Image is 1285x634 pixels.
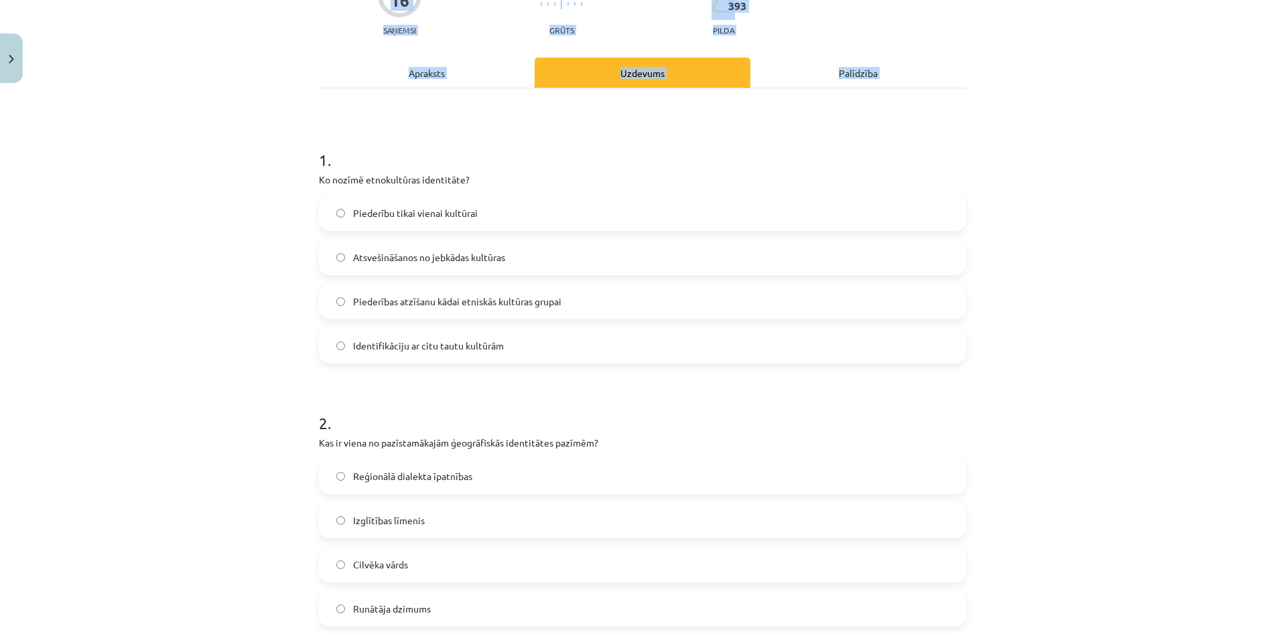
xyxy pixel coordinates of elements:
[336,605,345,613] input: Runātāja dzimums
[547,2,549,5] img: icon-short-line-57e1e144782c952c97e751825c79c345078a6d821885a25fce030b3d8c18986b.svg
[319,390,966,432] h1: 2 .
[319,436,966,450] p: Kas ir viena no pazīstamākajām ģeogrāfiskās identitātes pazīmēm?
[581,2,582,5] img: icon-short-line-57e1e144782c952c97e751825c79c345078a6d821885a25fce030b3d8c18986b.svg
[319,127,966,169] h1: 1 .
[353,469,472,483] span: Reģionālā dialekta īpatnības
[554,2,555,5] img: icon-short-line-57e1e144782c952c97e751825c79c345078a6d821885a25fce030b3d8c18986b.svg
[336,341,345,350] input: Identifikāciju ar citu tautu kultūrām
[574,2,576,5] img: icon-short-line-57e1e144782c952c97e751825c79c345078a6d821885a25fce030b3d8c18986b.svg
[535,58,750,88] div: Uzdevums
[353,339,504,353] span: Identifikāciju ar citu tautu kultūrām
[336,253,345,262] input: Atsvešināšanos no jebkādas kultūras
[378,25,421,35] p: Saņemsi
[336,209,345,218] input: Piederību tikai vienai kultūrai
[353,513,425,528] span: Izglītības līmenis
[541,2,542,5] img: icon-short-line-57e1e144782c952c97e751825c79c345078a6d821885a25fce030b3d8c18986b.svg
[567,2,569,5] img: icon-short-line-57e1e144782c952c97e751825c79c345078a6d821885a25fce030b3d8c18986b.svg
[353,206,478,220] span: Piederību tikai vienai kultūrai
[336,472,345,481] input: Reģionālā dialekta īpatnības
[9,55,14,64] img: icon-close-lesson-0947bae3869378f0d4975bcd49f059093ad1ed9edebbc8119c70593378902aed.svg
[319,173,966,187] p: Ko nozīmē etnokultūras identitāte?
[353,558,408,572] span: Cilvēka vārds
[336,560,345,569] input: Cilvēka vārds
[336,516,345,525] input: Izglītības līmenis
[353,250,505,264] span: Atsvešināšanos no jebkādas kultūras
[353,295,561,309] span: Piederības atzīšanu kādai etniskās kultūras grupai
[549,25,574,35] p: Grūts
[353,602,431,616] span: Runātāja dzimums
[336,297,345,306] input: Piederības atzīšanu kādai etniskās kultūras grupai
[319,58,535,88] div: Apraksts
[713,25,734,35] p: pilda
[750,58,966,88] div: Palīdzība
